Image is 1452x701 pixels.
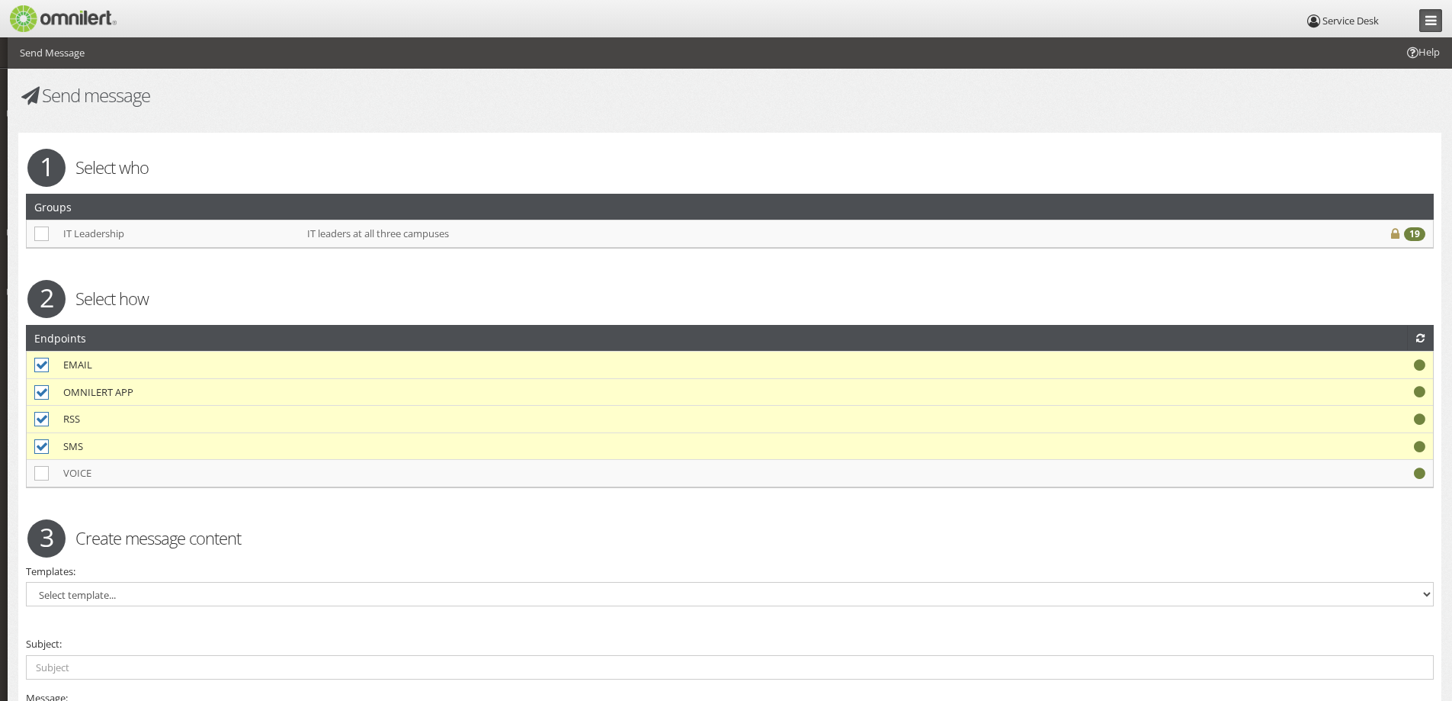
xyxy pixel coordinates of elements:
h2: Select who [16,156,1444,178]
td: EMAIL [56,351,1105,378]
td: IT Leadership [56,220,300,247]
i: Private [1391,229,1399,239]
span: 3 [27,519,66,558]
a: Collapse Menu [1419,9,1442,32]
td: IT leaders at all three campuses [300,220,1303,247]
span: 2 [27,280,66,318]
img: Omnilert [8,5,117,32]
span: Service Desk [1322,14,1379,27]
label: Templates: [26,564,75,579]
td: VOICE [56,460,1105,487]
td: RSS [56,406,1105,433]
span: Help [1405,45,1440,59]
h1: Send message [18,85,720,105]
i: Working properly. [1414,387,1425,397]
td: SMS [56,432,1105,460]
span: 1 [27,149,66,187]
i: Working properly. [1414,414,1425,424]
h2: Endpoints [34,326,86,350]
h2: Select how [16,287,1444,310]
td: OMNILERT APP [56,378,1105,406]
h2: Create message content [16,526,1444,549]
div: 19 [1404,227,1425,241]
i: Working properly. [1414,360,1425,370]
li: Send Message [20,46,85,60]
i: Working properly. [1414,442,1425,452]
i: Working properly. [1414,468,1425,478]
h2: Groups [34,195,72,219]
input: Subject [26,655,1434,680]
label: Subject: [26,637,62,651]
